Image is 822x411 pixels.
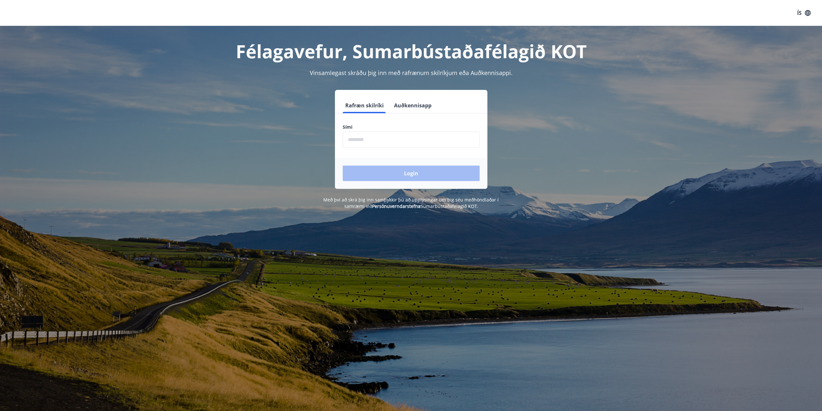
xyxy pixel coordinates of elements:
button: ÍS [794,7,814,19]
label: Sími [343,124,480,130]
h1: Félagavefur, Sumarbústaðafélagið KOT [186,39,636,63]
a: Persónuverndarstefna [372,203,421,209]
button: Rafræn skilríki [343,98,386,113]
span: Með því að skrá þig inn samþykkir þú að upplýsingar um þig séu meðhöndlaðar í samræmi við Sumarbú... [323,197,499,209]
button: Auðkennisapp [391,98,434,113]
span: Vinsamlegast skráðu þig inn með rafrænum skilríkjum eða Auðkennisappi. [310,69,513,77]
